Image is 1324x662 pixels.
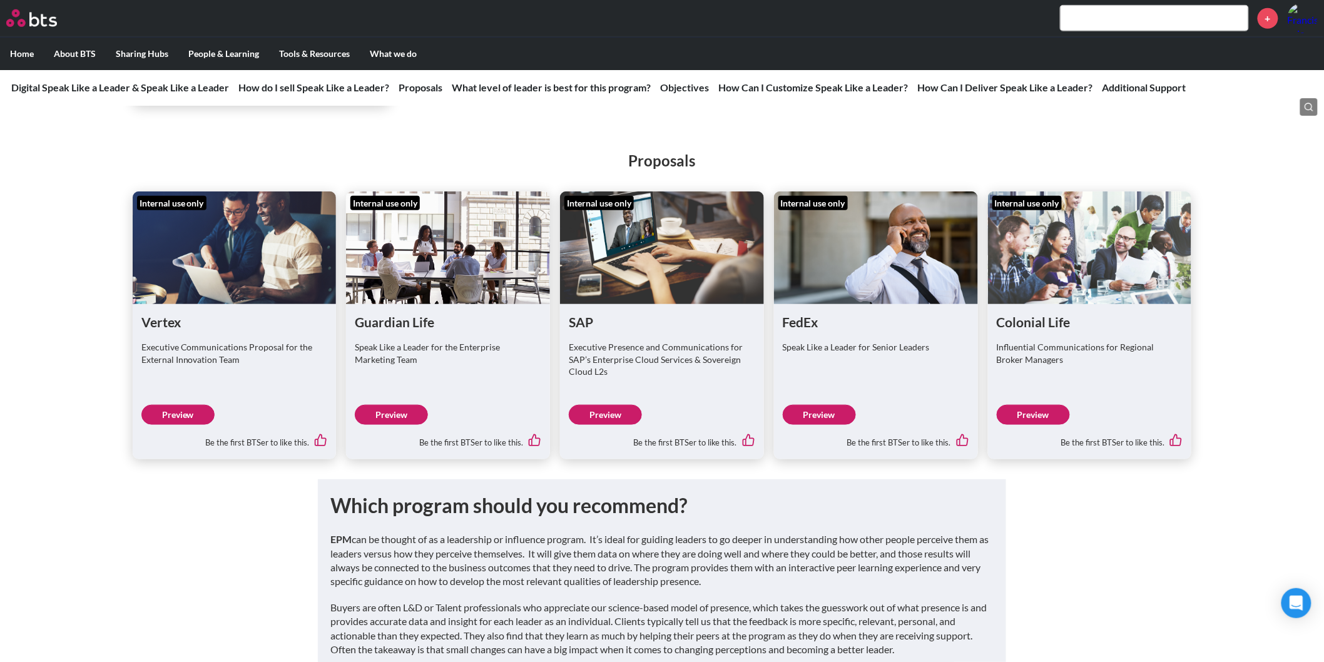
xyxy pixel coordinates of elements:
[355,405,428,425] a: Preview
[783,425,969,451] div: Be the first BTSer to like this.
[330,533,352,545] strong: EPM
[997,313,1183,331] h1: Colonial Life
[783,405,856,425] a: Preview
[238,81,389,93] a: How do I sell Speak Like a Leader?
[992,196,1062,211] div: Internal use only
[783,313,969,331] h1: FedEx
[178,38,269,70] label: People & Learning
[141,425,328,451] div: Be the first BTSer to like this.
[355,313,541,331] h1: Guardian Life
[1288,3,1318,33] img: Francis Prior
[44,38,106,70] label: About BTS
[917,81,1093,93] a: How Can I Deliver Speak Like a Leader?
[355,341,541,365] p: Speak Like a Leader for the Enterprise Marketing Team
[6,9,57,27] img: BTS Logo
[137,196,206,211] div: Internal use only
[11,81,229,93] a: Digital Speak Like a Leader & Speak Like a Leader
[1281,588,1311,618] div: Open Intercom Messenger
[399,81,442,93] a: Proposals
[783,341,969,354] p: Speak Like a Leader for Senior Leaders
[778,196,848,211] div: Internal use only
[997,405,1070,425] a: Preview
[569,425,755,451] div: Be the first BTSer to like this.
[660,81,709,93] a: Objectives
[997,425,1183,451] div: Be the first BTSer to like this.
[452,81,651,93] a: What level of leader is best for this program?
[269,38,360,70] label: Tools & Resources
[569,405,642,425] a: Preview
[330,532,994,589] p: can be thought of as a leadership or influence program. It’s ideal for guiding leaders to go deep...
[330,601,994,657] p: Buyers are often L&D or Talent professionals who appreciate our science-based model of presence, ...
[6,9,80,27] a: Go home
[350,196,420,211] div: Internal use only
[1288,3,1318,33] a: Profile
[141,341,328,365] p: Executive Communications Proposal for the External Innovation Team
[1102,81,1186,93] a: Additional Support
[106,38,178,70] label: Sharing Hubs
[141,313,328,331] h1: Vertex
[718,81,908,93] a: How Can I Customize Speak Like a Leader?
[569,313,755,331] h1: SAP
[141,405,215,425] a: Preview
[330,492,994,520] h1: Which program should you recommend?
[355,425,541,451] div: Be the first BTSer to like this.
[1258,8,1278,29] a: +
[360,38,427,70] label: What we do
[569,341,755,378] p: Executive Presence and Communications for SAP’s Enterprise Cloud Services & Sovereign Cloud L2s
[997,341,1183,365] p: Influential Communications for Regional Broker Managers
[564,196,634,211] div: Internal use only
